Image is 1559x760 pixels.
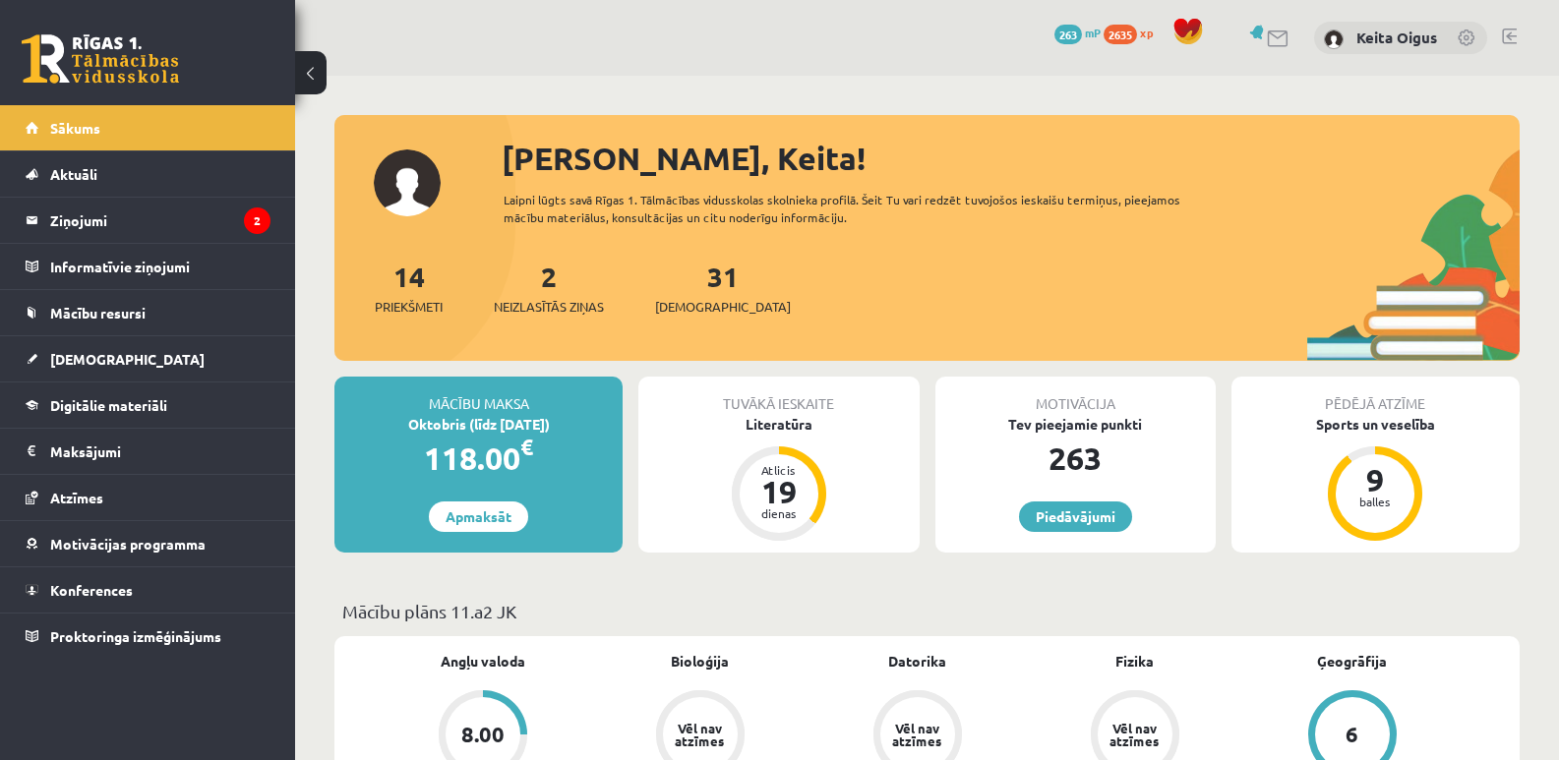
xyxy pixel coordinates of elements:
[888,651,946,672] a: Datorika
[502,135,1520,182] div: [PERSON_NAME], Keita!
[1115,651,1154,672] a: Fizika
[26,151,270,197] a: Aktuāli
[22,34,179,84] a: Rīgas 1. Tālmācības vidusskola
[890,722,945,747] div: Vēl nav atzīmes
[655,297,791,317] span: [DEMOGRAPHIC_DATA]
[1054,25,1101,40] a: 263 mP
[494,297,604,317] span: Neizlasītās ziņas
[655,259,791,317] a: 31[DEMOGRAPHIC_DATA]
[673,722,728,747] div: Vēl nav atzīmes
[342,598,1512,624] p: Mācību plāns 11.a2 JK
[26,290,270,335] a: Mācību resursi
[1231,377,1520,414] div: Pēdējā atzīme
[50,581,133,599] span: Konferences
[429,501,528,532] a: Apmaksāt
[26,105,270,150] a: Sākums
[441,651,525,672] a: Angļu valoda
[26,244,270,289] a: Informatīvie ziņojumi
[1104,25,1137,44] span: 2635
[750,464,809,476] div: Atlicis
[1140,25,1153,40] span: xp
[334,377,623,414] div: Mācību maksa
[1104,25,1163,40] a: 2635 xp
[1324,29,1344,49] img: Keita Oigus
[26,198,270,243] a: Ziņojumi2
[50,165,97,183] span: Aktuāli
[1346,496,1405,507] div: balles
[1054,25,1082,44] span: 263
[375,259,443,317] a: 14Priekšmeti
[1356,28,1437,47] a: Keita Oigus
[1346,464,1405,496] div: 9
[50,304,146,322] span: Mācību resursi
[26,567,270,613] a: Konferences
[1346,724,1358,745] div: 6
[750,476,809,507] div: 19
[494,259,604,317] a: 2Neizlasītās ziņas
[671,651,729,672] a: Bioloģija
[50,244,270,289] legend: Informatīvie ziņojumi
[1019,501,1132,532] a: Piedāvājumi
[750,507,809,519] div: dienas
[334,414,623,435] div: Oktobris (līdz [DATE])
[638,414,919,544] a: Literatūra Atlicis 19 dienas
[638,377,919,414] div: Tuvākā ieskaite
[50,429,270,474] legend: Maksājumi
[50,198,270,243] legend: Ziņojumi
[50,350,205,368] span: [DEMOGRAPHIC_DATA]
[520,433,533,461] span: €
[26,429,270,474] a: Maksājumi
[50,489,103,506] span: Atzīmes
[50,396,167,414] span: Digitālie materiāli
[1108,722,1163,747] div: Vēl nav atzīmes
[26,614,270,659] a: Proktoringa izmēģinājums
[1231,414,1520,544] a: Sports un veselība 9 balles
[1317,651,1387,672] a: Ģeogrāfija
[461,724,505,745] div: 8.00
[1085,25,1101,40] span: mP
[935,414,1216,435] div: Tev pieejamie punkti
[244,207,270,234] i: 2
[504,191,1215,226] div: Laipni lūgts savā Rīgas 1. Tālmācības vidusskolas skolnieka profilā. Šeit Tu vari redzēt tuvojošo...
[1231,414,1520,435] div: Sports un veselība
[26,336,270,381] a: [DEMOGRAPHIC_DATA]
[50,119,100,137] span: Sākums
[334,435,623,482] div: 118.00
[935,377,1216,414] div: Motivācija
[26,475,270,520] a: Atzīmes
[638,414,919,435] div: Literatūra
[26,382,270,428] a: Digitālie materiāli
[26,521,270,566] a: Motivācijas programma
[50,535,206,553] span: Motivācijas programma
[935,435,1216,482] div: 263
[375,297,443,317] span: Priekšmeti
[50,627,221,645] span: Proktoringa izmēģinājums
